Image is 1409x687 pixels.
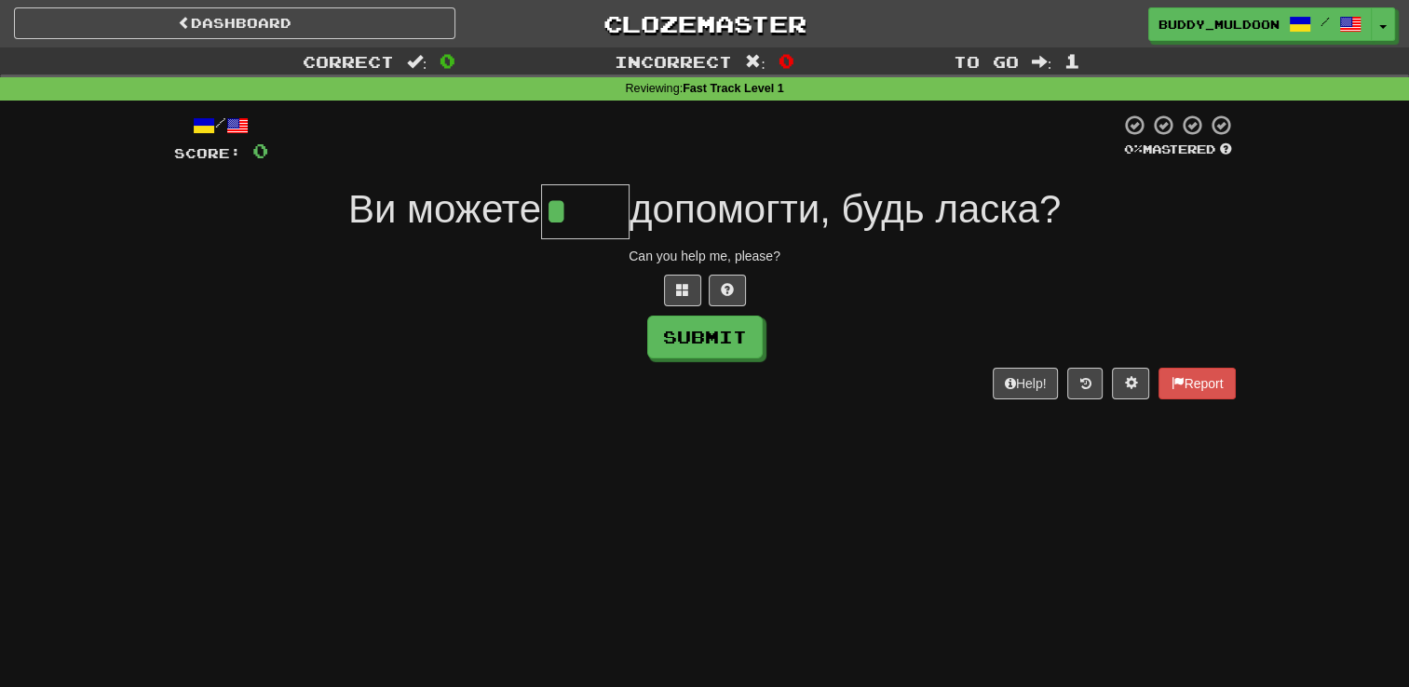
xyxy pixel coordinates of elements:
[252,139,268,162] span: 0
[348,187,541,231] span: Ви можете
[1321,15,1330,28] span: /
[1120,141,1236,158] div: Mastered
[1124,141,1143,156] span: 0 %
[954,52,1019,71] span: To go
[303,52,394,71] span: Correct
[1064,49,1080,72] span: 1
[709,275,746,306] button: Single letter hint - you only get 1 per sentence and score half the points! alt+h
[1032,54,1052,70] span: :
[174,114,268,137] div: /
[615,52,732,71] span: Incorrect
[1067,368,1103,399] button: Round history (alt+y)
[993,368,1059,399] button: Help!
[14,7,455,39] a: Dashboard
[407,54,427,70] span: :
[630,187,1061,231] span: допомогти, будь ласка?
[174,247,1236,265] div: Can you help me, please?
[174,145,241,161] span: Score:
[1158,16,1280,33] span: Buddy_Muldoon
[1158,368,1235,399] button: Report
[779,49,794,72] span: 0
[664,275,701,306] button: Switch sentence to multiple choice alt+p
[483,7,925,40] a: Clozemaster
[683,82,784,95] strong: Fast Track Level 1
[440,49,455,72] span: 0
[647,316,763,358] button: Submit
[1148,7,1372,41] a: Buddy_Muldoon /
[745,54,765,70] span: :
